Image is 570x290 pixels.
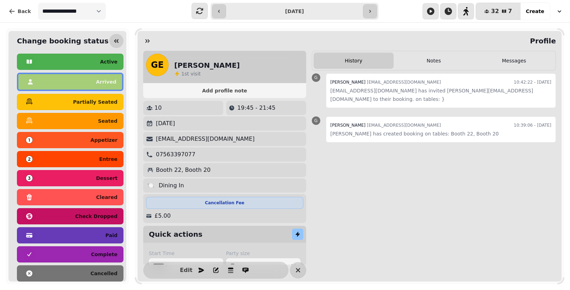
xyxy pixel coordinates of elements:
[96,195,117,200] p: cleared
[331,129,551,138] p: [PERSON_NAME] has created booking on tables: Booth 22, Booth 20
[159,181,184,190] p: Dining In
[331,86,551,103] p: [EMAIL_ADDRESS][DOMAIN_NAME] has invited [PERSON_NAME][EMAIL_ADDRESS][DOMAIN_NAME] to their booki...
[17,246,123,262] button: complete
[226,250,301,257] label: Party size
[514,78,551,86] time: 10:42:22 - [DATE]
[181,70,201,77] p: visit
[17,113,123,129] button: seated
[96,79,116,84] p: arrived
[96,176,117,181] p: dessert
[314,75,317,80] span: G
[91,252,117,257] p: complete
[17,94,123,110] button: partially seated
[17,265,123,282] button: cancelled
[331,123,366,128] span: [PERSON_NAME]
[331,78,441,86] div: [EMAIL_ADDRESS][DOMAIN_NAME]
[17,132,123,148] button: appetizer
[3,3,37,20] button: Back
[314,53,394,69] button: History
[146,197,303,209] div: Cancellation Fee
[476,3,520,20] button: 327
[17,170,123,186] button: dessert
[90,271,117,276] p: cancelled
[14,36,109,46] h2: Change booking status
[17,73,123,91] button: arrived
[151,61,164,69] span: GE
[314,119,317,123] span: G
[491,8,499,14] span: 32
[184,71,190,77] span: st
[100,59,117,64] p: active
[91,138,117,143] p: appetizer
[526,9,544,14] span: Create
[17,208,123,224] button: check dropped
[508,8,512,14] span: 7
[174,60,240,70] h2: [PERSON_NAME]
[527,36,556,46] h2: Profile
[146,86,303,95] button: Add profile note
[98,119,117,123] p: seated
[181,71,184,77] span: 1
[331,121,441,129] div: [EMAIL_ADDRESS][DOMAIN_NAME]
[156,119,175,128] p: [DATE]
[17,151,123,167] button: entree
[99,157,117,162] p: entree
[154,212,171,220] p: £5.00
[75,214,117,219] p: check dropped
[17,54,123,70] button: active
[179,263,193,277] button: Edit
[154,104,162,112] p: 10
[156,135,255,143] p: [EMAIL_ADDRESS][DOMAIN_NAME]
[237,104,275,112] p: 19:45 - 21:45
[17,227,123,243] button: paid
[17,189,123,205] button: cleared
[156,150,195,159] p: 07563397077
[73,99,117,104] p: partially seated
[105,233,117,238] p: paid
[156,166,211,174] p: Booth 22, Booth 20
[182,267,190,273] span: Edit
[149,250,223,257] label: Start Time
[147,181,154,190] p: 🍽️
[18,9,31,14] span: Back
[331,80,366,85] span: [PERSON_NAME]
[514,121,551,129] time: 10:39:06 - [DATE]
[394,53,474,69] button: Notes
[149,229,202,239] h2: Quick actions
[152,88,298,93] span: Add profile note
[520,3,550,20] button: Create
[474,53,554,69] button: Messages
